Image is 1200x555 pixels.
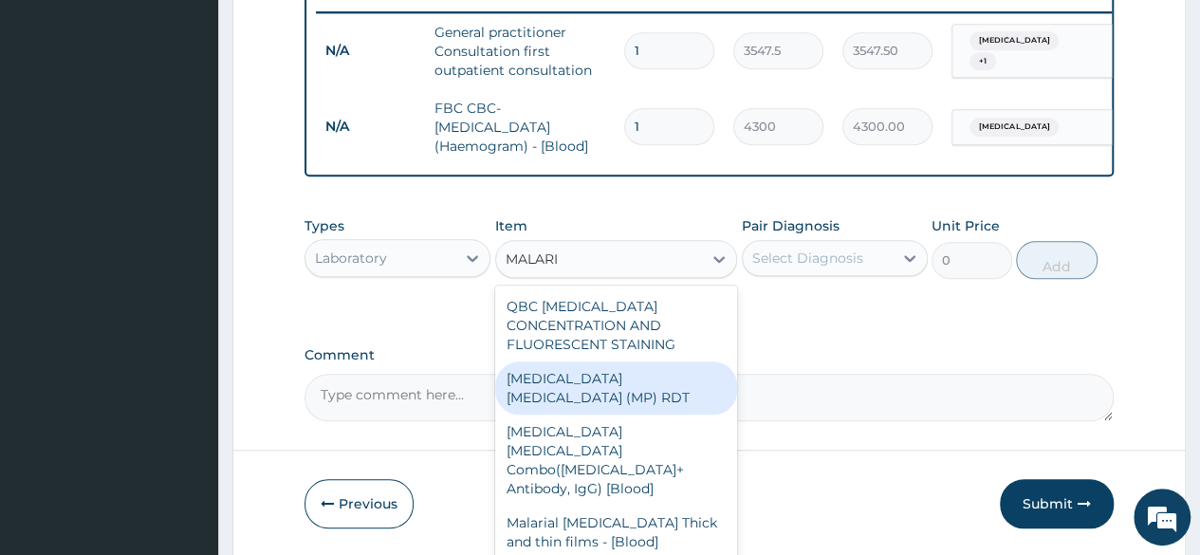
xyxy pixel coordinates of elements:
[932,216,1000,235] label: Unit Price
[9,361,361,427] textarea: Type your message and hit 'Enter'
[425,13,615,89] td: General practitioner Consultation first outpatient consultation
[110,160,262,352] span: We're online!
[1016,241,1097,279] button: Add
[1000,479,1114,528] button: Submit
[495,361,738,415] div: [MEDICAL_DATA] [MEDICAL_DATA] (MP) RDT
[969,52,996,71] span: + 1
[305,347,1114,363] label: Comment
[752,249,863,268] div: Select Diagnosis
[35,95,77,142] img: d_794563401_company_1708531726252_794563401
[425,89,615,165] td: FBC CBC-[MEDICAL_DATA] (Haemogram) - [Blood]
[742,216,840,235] label: Pair Diagnosis
[316,33,425,68] td: N/A
[99,106,319,131] div: Chat with us now
[305,218,344,234] label: Types
[969,31,1059,50] span: [MEDICAL_DATA]
[495,289,738,361] div: QBC [MEDICAL_DATA] CONCENTRATION AND FLUORESCENT STAINING
[305,479,414,528] button: Previous
[311,9,357,55] div: Minimize live chat window
[316,109,425,144] td: N/A
[495,415,738,506] div: [MEDICAL_DATA] [MEDICAL_DATA] Combo([MEDICAL_DATA]+ Antibody, IgG) [Blood]
[315,249,387,268] div: Laboratory
[969,118,1059,137] span: [MEDICAL_DATA]
[495,216,527,235] label: Item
